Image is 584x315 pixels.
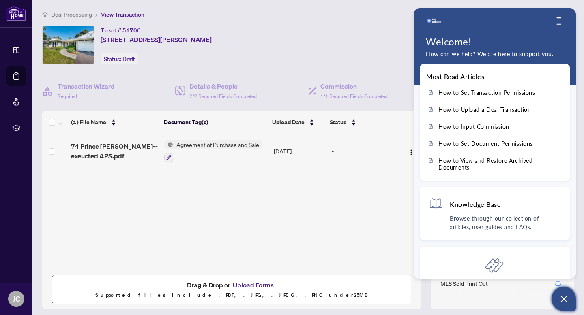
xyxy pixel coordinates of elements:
span: View Transaction [101,11,144,18]
span: Agreement of Purchase and Sale [173,140,262,149]
button: Open asap [552,287,576,311]
span: 74 Prince [PERSON_NAME]--exeucted APS.pdf [71,141,158,161]
div: MLS Sold Print Out [440,279,488,288]
h4: Knowledge Base [450,200,501,209]
p: Browse through our collection of articles, user guides and FAQs. [450,214,561,231]
span: Status [330,118,346,127]
div: Status: [101,53,138,64]
h4: Commission [320,81,388,91]
div: - [332,147,397,155]
button: Upload Forms [230,280,276,290]
span: (1) File Name [71,118,106,127]
h4: Details & People [189,81,257,91]
span: Drag & Drop or [187,280,276,290]
a: How to View and Restore Archived Documents [420,152,570,176]
span: 51706 [122,27,141,34]
span: Upload Date [272,118,305,127]
div: Knowledge BaseBrowse through our collection of articles, user guides and FAQs. [420,187,570,240]
h1: Welcome! [426,36,564,47]
span: 2/2 Required Fields Completed [189,93,257,99]
button: Logo [405,145,418,157]
span: How to Set Document Permissions [438,140,533,147]
a: How to Upload a Deal Transaction [420,101,570,118]
span: home [42,12,48,17]
td: [DATE] [271,134,328,168]
span: JC [13,293,20,304]
span: 1/1 Required Fields Completed [320,93,388,99]
li: / [95,10,98,19]
img: Logo [408,149,414,155]
th: Upload Date [269,111,326,134]
span: Company logo [426,13,442,29]
a: How to Input Commission [420,118,570,135]
a: How to Set Transaction Permissions [420,84,570,101]
p: How can we help? We are here to support you. [426,50,564,59]
h4: Transaction Wizard [58,81,115,91]
span: Draft [122,55,135,63]
p: Supported files include .PDF, .JPG, .JPEG, .PNG under 25 MB [57,290,406,300]
img: logo [426,13,442,29]
th: Document Tag(s) [161,111,269,134]
span: Required [58,93,77,99]
span: Deal Processing [51,11,92,18]
span: How to View and Restore Archived Documents [438,157,561,171]
img: Status Icon [164,140,173,149]
th: Status [326,111,398,134]
button: Status IconAgreement of Purchase and Sale [164,140,262,162]
img: IMG-W12242576_1.jpg [43,26,94,64]
span: How to Input Commission [438,123,509,130]
div: Ticket #: [101,26,141,35]
span: How to Set Transaction Permissions [438,89,535,96]
span: How to Upload a Deal Transaction [438,106,531,113]
span: [STREET_ADDRESS][PERSON_NAME] [101,35,212,45]
img: logo [6,6,26,21]
div: Modules Menu [554,17,564,25]
th: (1) File Name [68,111,161,134]
a: How to Set Document Permissions [420,135,570,152]
span: Drag & Drop orUpload FormsSupported files include .PDF, .JPG, .JPEG, .PNG under25MB [52,275,411,305]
